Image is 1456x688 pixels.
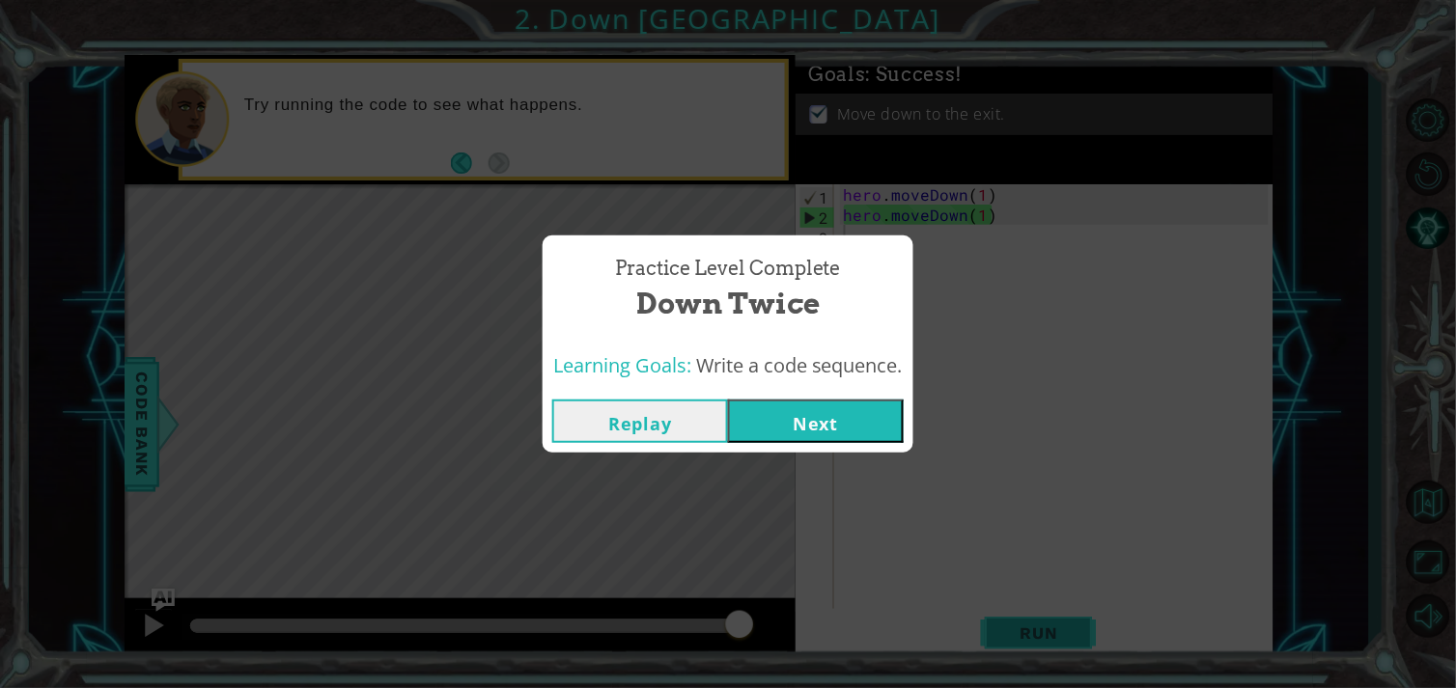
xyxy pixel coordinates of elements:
[552,399,728,443] button: Replay
[636,283,820,324] span: Down Twice
[728,399,904,443] button: Next
[696,352,903,378] span: Write a code sequence.
[553,352,691,378] span: Learning Goals:
[615,255,841,283] span: Practice Level Complete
